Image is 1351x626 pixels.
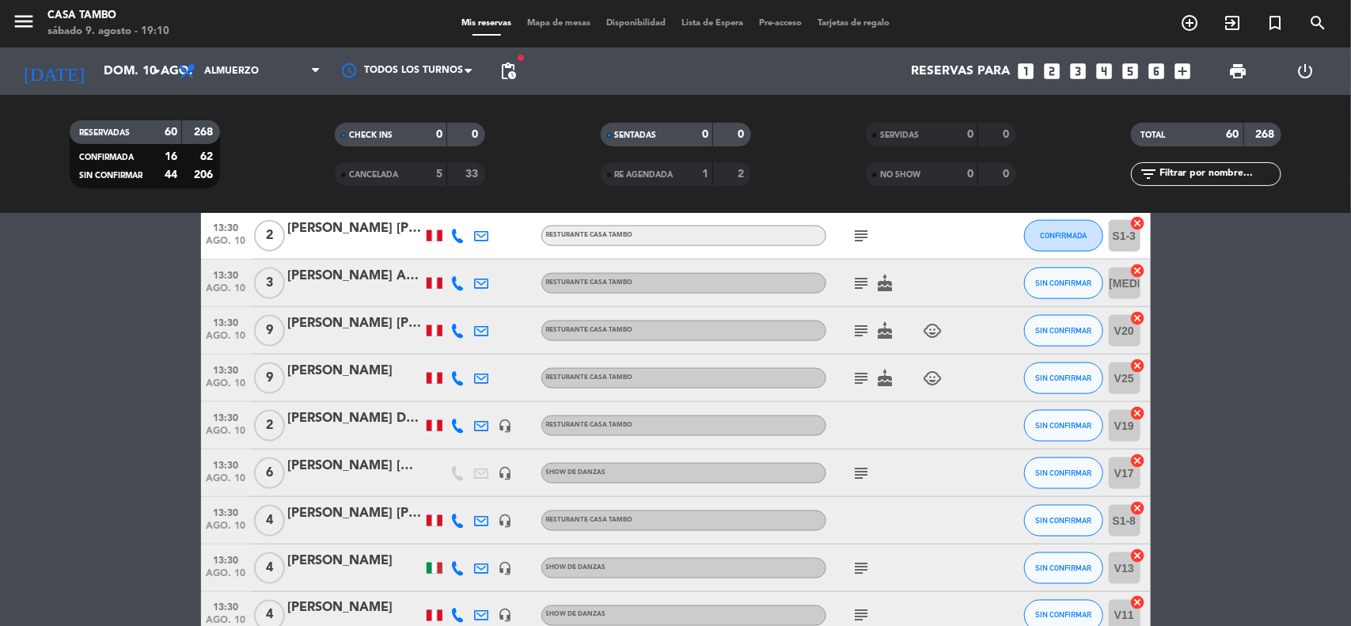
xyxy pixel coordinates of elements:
span: RE AGENDADA [615,171,674,179]
span: 9 [254,362,285,394]
span: CHECK INS [349,131,393,139]
span: SIN CONFIRMAR [1035,563,1091,572]
span: 13:30 [207,265,246,283]
span: fiber_manual_record [516,53,526,63]
span: 9 [254,315,285,347]
span: SIN CONFIRMAR [1035,421,1091,430]
button: menu [12,9,36,39]
i: headset_mic [499,514,513,528]
i: looks_two [1042,61,1063,82]
span: 13:30 [207,360,246,378]
div: [PERSON_NAME] Arotinco [288,266,423,286]
span: 3 [254,267,285,299]
span: Mapa de mesas [519,19,598,28]
div: [PERSON_NAME] [288,598,423,619]
strong: 0 [1003,169,1012,180]
span: CONFIRMADA [1040,231,1087,240]
span: SIN CONFIRMAR [79,172,142,180]
span: SIN CONFIRMAR [1035,611,1091,620]
strong: 268 [194,127,216,138]
span: ago. 10 [207,331,246,349]
span: TOTAL [1140,131,1165,139]
div: [PERSON_NAME] [288,551,423,571]
strong: 60 [165,127,177,138]
strong: 0 [436,129,442,140]
input: Filtrar por nombre... [1158,165,1281,183]
span: 4 [254,552,285,584]
strong: 60 [1227,129,1239,140]
span: SIN CONFIRMAR [1035,279,1091,287]
strong: 0 [1003,129,1012,140]
i: add_box [1173,61,1194,82]
span: 13:30 [207,455,246,473]
span: SIN CONFIRMAR [1035,516,1091,525]
span: Resturante Casa Tambo [546,517,633,523]
span: Show de danzas [546,564,606,571]
div: [PERSON_NAME] [GEOGRAPHIC_DATA] [288,456,423,476]
button: SIN CONFIRMAR [1024,410,1103,442]
span: RESERVADAS [79,129,130,137]
div: sábado 9. agosto - 19:10 [47,24,169,40]
span: Resturante Casa Tambo [546,374,633,381]
i: search [1308,13,1327,32]
span: SERVIDAS [880,131,919,139]
strong: 2 [738,169,747,180]
span: SIN CONFIRMAR [1035,326,1091,335]
i: child_care [924,321,943,340]
span: ago. 10 [207,521,246,539]
span: SIN CONFIRMAR [1035,374,1091,382]
i: cancel [1130,310,1146,326]
button: SIN CONFIRMAR [1024,315,1103,347]
button: SIN CONFIRMAR [1024,505,1103,537]
i: cancel [1130,215,1146,231]
strong: 1 [702,169,708,180]
i: arrow_drop_down [147,62,166,81]
strong: 62 [200,151,216,162]
span: ago. 10 [207,378,246,396]
span: Show de danzas [546,612,606,618]
button: SIN CONFIRMAR [1024,362,1103,394]
i: looks_one [1016,61,1037,82]
span: 13:30 [207,313,246,331]
i: subject [852,559,871,578]
i: subject [852,464,871,483]
span: Disponibilidad [598,19,674,28]
button: SIN CONFIRMAR [1024,457,1103,489]
i: menu [12,9,36,33]
span: 13:30 [207,218,246,236]
div: [PERSON_NAME] De La [PERSON_NAME] [288,408,423,429]
span: Almuerzo [204,66,259,77]
i: looks_5 [1121,61,1141,82]
i: child_care [924,369,943,388]
span: Resturante Casa Tambo [546,327,633,333]
span: 13:30 [207,598,246,616]
span: 13:30 [207,503,246,521]
span: CANCELADA [349,171,398,179]
span: Show de danzas [546,469,606,476]
button: SIN CONFIRMAR [1024,552,1103,584]
span: Mis reservas [453,19,519,28]
i: subject [852,274,871,293]
i: cake [876,274,895,293]
strong: 0 [738,129,747,140]
span: ago. 10 [207,283,246,302]
div: [PERSON_NAME] [288,361,423,381]
span: ago. 10 [207,236,246,254]
span: print [1228,62,1247,81]
div: [PERSON_NAME] [PERSON_NAME] [288,503,423,524]
i: looks_6 [1147,61,1167,82]
i: headset_mic [499,609,513,623]
i: subject [852,321,871,340]
i: cancel [1130,500,1146,516]
span: 2 [254,410,285,442]
i: cake [876,369,895,388]
i: add_circle_outline [1180,13,1199,32]
div: Casa Tambo [47,8,169,24]
strong: 44 [165,169,177,180]
span: CONFIRMADA [79,154,134,161]
i: cancel [1130,595,1146,611]
span: ago. 10 [207,426,246,444]
i: cancel [1130,263,1146,279]
span: Resturante Casa Tambo [546,232,633,238]
i: headset_mic [499,466,513,480]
